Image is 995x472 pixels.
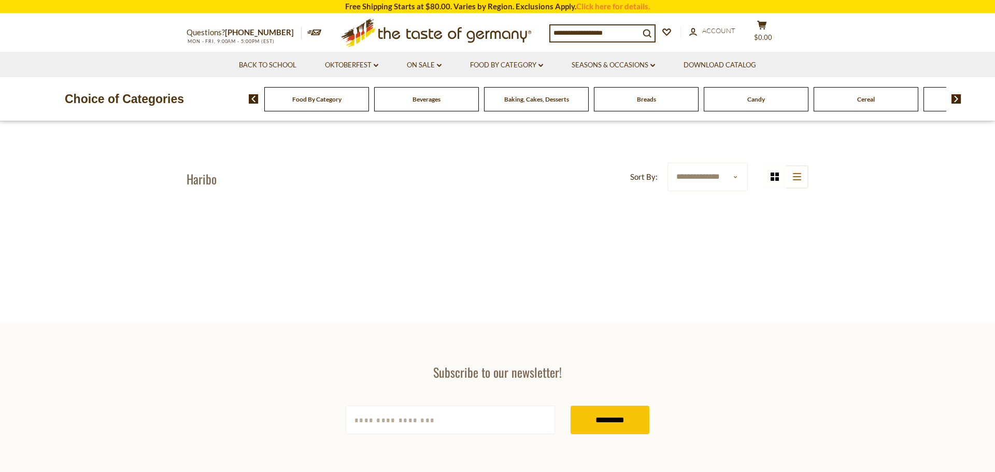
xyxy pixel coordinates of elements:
a: Cereal [857,95,875,103]
a: Seasons & Occasions [572,60,655,71]
p: Questions? [187,26,302,39]
a: Breads [637,95,656,103]
img: next arrow [951,94,961,104]
h1: Haribo [187,171,217,187]
span: MON - FRI, 9:00AM - 5:00PM (EST) [187,38,275,44]
h3: Subscribe to our newsletter! [346,364,649,380]
span: $0.00 [754,33,772,41]
a: Food By Category [470,60,543,71]
a: Candy [747,95,765,103]
a: Back to School [239,60,296,71]
a: Account [689,25,735,37]
a: Click here for details. [576,2,650,11]
a: [PHONE_NUMBER] [225,27,294,37]
a: Download Catalog [684,60,756,71]
a: Beverages [413,95,440,103]
img: previous arrow [249,94,259,104]
button: $0.00 [746,20,777,46]
label: Sort By: [630,170,658,183]
a: Baking, Cakes, Desserts [504,95,569,103]
span: Account [702,26,735,35]
a: Oktoberfest [325,60,378,71]
a: Food By Category [292,95,342,103]
a: On Sale [407,60,442,71]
